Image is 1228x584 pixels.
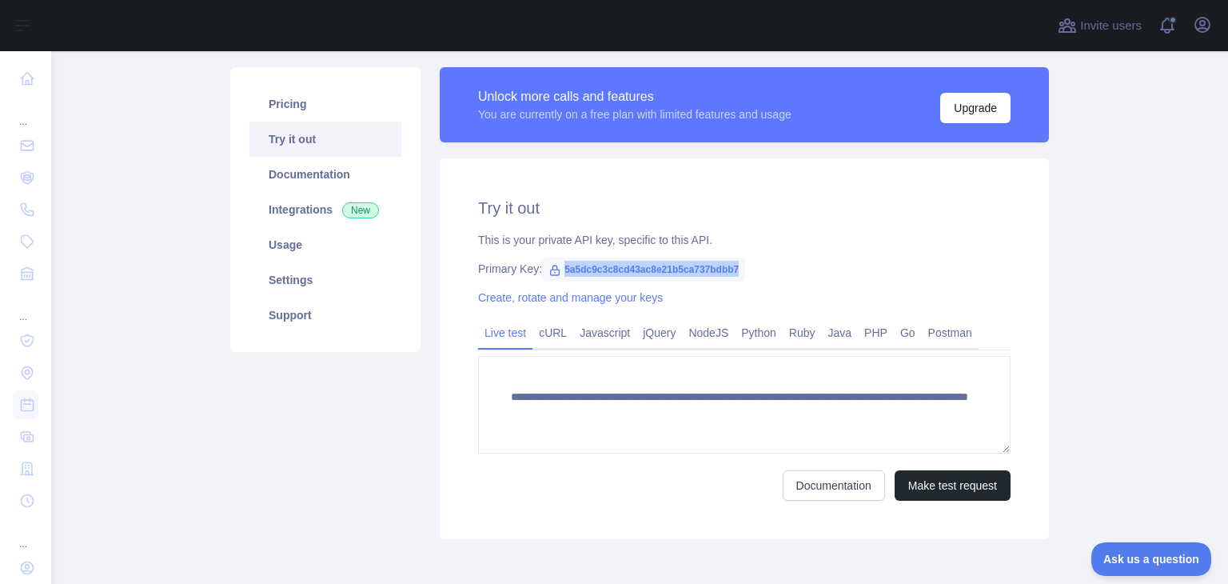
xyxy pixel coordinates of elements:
div: Primary Key: [478,261,1011,277]
a: Settings [249,262,401,298]
h2: Try it out [478,197,1011,219]
button: Upgrade [940,93,1011,123]
div: ... [13,518,38,550]
a: Live test [478,320,532,346]
a: Ruby [783,320,822,346]
span: Invite users [1080,17,1142,35]
span: 5a5dc9c3c8cd43ac8e21b5ca737bdbb7 [542,258,745,282]
a: Documentation [783,470,885,501]
a: Usage [249,227,401,262]
a: Create, rotate and manage your keys [478,291,663,304]
a: Java [822,320,859,346]
span: New [342,202,379,218]
button: Make test request [895,470,1011,501]
a: Javascript [573,320,636,346]
div: This is your private API key, specific to this API. [478,232,1011,248]
div: ... [13,291,38,323]
a: Documentation [249,157,401,192]
div: You are currently on a free plan with limited features and usage [478,106,791,122]
a: Go [894,320,922,346]
div: Unlock more calls and features [478,87,791,106]
a: NodeJS [682,320,735,346]
a: jQuery [636,320,682,346]
a: Python [735,320,783,346]
a: Integrations New [249,192,401,227]
a: Support [249,298,401,333]
a: Postman [922,320,979,346]
a: PHP [858,320,894,346]
a: cURL [532,320,573,346]
a: Try it out [249,122,401,157]
button: Invite users [1055,13,1145,38]
div: ... [13,96,38,128]
a: Pricing [249,86,401,122]
iframe: Toggle Customer Support [1091,542,1212,576]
